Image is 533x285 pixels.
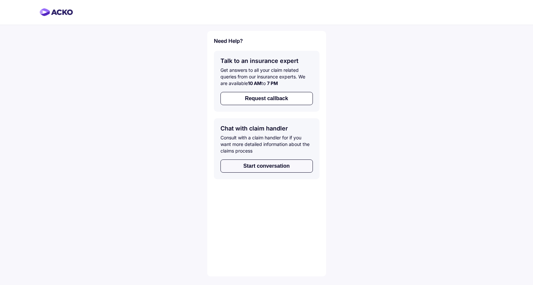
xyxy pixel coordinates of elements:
[220,134,313,154] div: Consult with a claim handler for if you want more detailed information about the claims process
[214,38,319,44] h6: Need Help?
[220,125,313,132] h5: Chat with claim handler
[40,8,73,16] img: horizontal-gradient.png
[267,80,278,86] span: 7 PM
[220,57,313,64] h5: Talk to an insurance expert
[220,92,313,105] button: Request callback
[220,159,313,173] button: Start conversation
[220,67,313,87] div: Get answers to all your claim related queries from our insurance experts. We are available to
[248,80,261,86] span: 10 AM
